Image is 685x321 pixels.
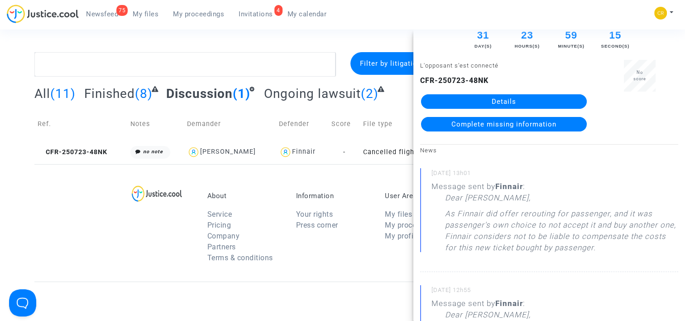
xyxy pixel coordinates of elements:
[276,108,328,140] td: Defender
[133,10,158,18] span: My files
[633,70,646,81] span: No score
[343,148,345,156] span: -
[385,192,460,200] p: User Area
[599,28,632,43] span: 15
[86,10,118,18] span: Newsfeed
[467,43,499,49] div: Day(s)
[360,59,422,68] span: Filter by litigation
[38,148,107,156] span: CFR-250723-48NK
[9,289,36,316] iframe: Help Scout Beacon - Open
[495,182,523,191] b: Finnair
[132,185,182,202] img: logo-lg.svg
[360,86,378,101] span: (2)
[280,7,334,21] a: My calendar
[187,146,200,159] img: icon-user.svg
[511,28,544,43] span: 23
[511,43,544,49] div: Hours(s)
[431,286,678,298] small: [DATE] 12h55
[296,210,333,219] a: Your rights
[231,7,280,21] a: 4Invitations
[166,86,233,101] span: Discussion
[79,7,125,21] a: 75Newsfeed
[296,221,338,229] a: Press corner
[420,62,498,69] small: L'opposant s’est connecté
[207,243,236,251] a: Partners
[431,169,678,181] small: [DATE] 13h01
[207,221,231,229] a: Pricing
[207,253,273,262] a: Terms & conditions
[555,28,588,43] span: 59
[279,146,292,159] img: icon-user.svg
[50,86,76,101] span: (11)
[200,148,256,156] div: [PERSON_NAME]
[207,192,283,200] p: About
[143,149,163,155] i: no note
[233,86,250,101] span: (1)
[451,120,556,128] span: Complete missing information
[125,7,166,21] a: My files
[420,76,489,85] b: CFR-250723-48NK
[296,192,371,200] p: Information
[421,94,587,109] a: Details
[207,232,240,240] a: Company
[127,108,183,140] td: Notes
[654,7,667,19] img: 05be512a7f9b3115d70346e584f3c7ed
[431,181,678,258] div: Message sent by :
[445,208,678,258] p: As Finnair did offer rerouting for passenger, and it was passenger's own choice to not accept it ...
[495,299,523,308] b: Finnair
[263,86,360,101] span: Ongoing lawsuit
[385,210,412,219] a: My files
[34,108,128,140] td: Ref.
[599,43,632,49] div: Second(s)
[166,7,231,21] a: My proceedings
[274,5,283,16] div: 4
[360,108,471,140] td: File type
[287,10,327,18] span: My calendar
[555,43,588,49] div: Minute(s)
[116,5,128,16] div: 75
[385,221,439,229] a: My proceedings
[207,210,232,219] a: Service
[328,108,360,140] td: Score
[360,140,471,164] td: Cancelled flight (Regulation EC 261/2004)
[420,147,437,154] small: News
[135,86,153,101] span: (8)
[467,28,499,43] span: 31
[184,108,276,140] td: Demander
[385,232,419,240] a: My profile
[84,86,135,101] span: Finished
[239,10,273,18] span: Invitations
[173,10,224,18] span: My proceedings
[445,192,531,208] p: Dear [PERSON_NAME],
[34,86,50,101] span: All
[292,148,316,156] div: Finnair
[7,5,79,23] img: jc-logo.svg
